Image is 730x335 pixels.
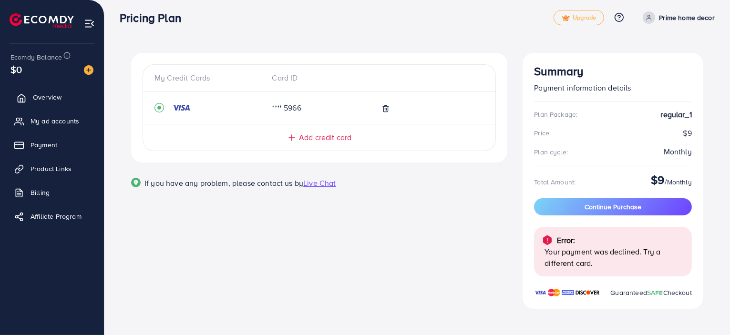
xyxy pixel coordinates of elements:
[562,15,570,21] img: tick
[545,246,684,269] p: Your payment was declined. Try a different card.
[264,72,374,83] div: Card ID
[562,14,596,21] span: Upgrade
[534,82,692,93] p: Payment information details
[542,234,553,246] img: alert
[534,128,692,139] div: $9
[31,164,72,173] span: Product Links
[33,92,62,102] span: Overview
[534,198,692,215] button: Continue Purchase
[31,188,50,197] span: Billing
[299,132,351,143] span: Add credit card
[610,288,692,297] span: Guaranteed Checkout
[557,234,575,246] p: Error:
[154,72,264,83] div: My Credit Cards
[31,212,82,221] span: Affiliate Program
[7,112,97,131] a: My ad accounts
[554,10,604,25] a: tickUpgrade
[664,146,692,157] div: Monthly
[667,177,692,187] span: Monthly
[651,173,692,191] div: /
[7,88,97,107] a: Overview
[84,65,93,75] img: image
[661,109,692,120] strong: regular_1
[154,103,164,112] svg: record circle
[534,128,551,138] div: Price:
[534,64,692,78] h3: Summary
[639,11,715,24] a: Prime home decor
[31,140,57,150] span: Payment
[659,12,715,23] p: Prime home decor
[10,52,62,62] span: Ecomdy Balance
[585,202,641,212] span: Continue Purchase
[651,173,664,187] h3: $9
[144,178,303,188] span: If you have any problem, please contact us by
[534,110,577,119] div: Plan Package:
[120,11,189,25] h3: Pricing Plan
[172,104,191,112] img: credit
[303,178,336,188] span: Live Chat
[534,147,568,157] div: Plan cycle:
[534,177,576,187] div: Total Amount:
[7,183,97,202] a: Billing
[10,62,22,76] span: $0
[7,159,97,178] a: Product Links
[576,288,600,297] img: brand
[84,18,95,29] img: menu
[562,288,574,297] img: brand
[548,288,560,297] img: brand
[7,135,97,154] a: Payment
[647,288,663,297] span: SAFE
[31,116,79,126] span: My ad accounts
[131,178,141,187] img: Popup guide
[10,13,74,28] img: logo
[7,207,97,226] a: Affiliate Program
[534,288,546,297] img: brand
[689,292,723,328] iframe: Chat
